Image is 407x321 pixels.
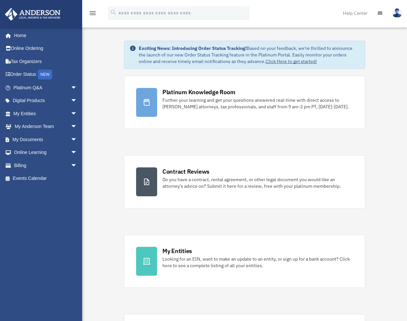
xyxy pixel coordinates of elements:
[392,8,402,18] img: User Pic
[5,107,87,120] a: My Entitiesarrow_drop_down
[124,155,365,208] a: Contract Reviews Do you have a contract, rental agreement, or other legal document you would like...
[5,172,87,185] a: Events Calendar
[5,81,87,94] a: Platinum Q&Aarrow_drop_down
[162,247,192,255] div: My Entities
[162,167,209,176] div: Contract Reviews
[5,159,87,172] a: Billingarrow_drop_down
[5,68,87,81] a: Order StatusNEW
[5,133,87,146] a: My Documentsarrow_drop_down
[162,88,235,96] div: Platinum Knowledge Room
[139,45,247,51] strong: Exciting News: Introducing Order Status Tracking!
[3,8,62,21] img: Anderson Advisors Platinum Portal
[124,235,365,288] a: My Entities Looking for an EIN, want to make an update to an entity, or sign up for a bank accoun...
[124,76,365,129] a: Platinum Knowledge Room Further your learning and get your questions answered real-time with dire...
[162,176,353,189] div: Do you have a contract, rental agreement, or other legal document you would like an attorney's ad...
[71,159,84,172] span: arrow_drop_down
[71,81,84,95] span: arrow_drop_down
[5,55,87,68] a: Tax Organizers
[139,45,360,65] div: Based on your feedback, we're thrilled to announce the launch of our new Order Status Tracking fe...
[89,11,97,17] a: menu
[89,9,97,17] i: menu
[5,146,87,159] a: Online Learningarrow_drop_down
[38,70,52,79] div: NEW
[5,29,84,42] a: Home
[71,146,84,160] span: arrow_drop_down
[162,97,353,110] div: Further your learning and get your questions answered real-time with direct access to [PERSON_NAM...
[266,58,317,64] a: Click Here to get started!
[5,120,87,133] a: My Anderson Teamarrow_drop_down
[71,94,84,108] span: arrow_drop_down
[71,120,84,134] span: arrow_drop_down
[110,9,117,16] i: search
[162,256,353,269] div: Looking for an EIN, want to make an update to an entity, or sign up for a bank account? Click her...
[5,42,87,55] a: Online Ordering
[71,107,84,120] span: arrow_drop_down
[5,94,87,107] a: Digital Productsarrow_drop_down
[71,133,84,146] span: arrow_drop_down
